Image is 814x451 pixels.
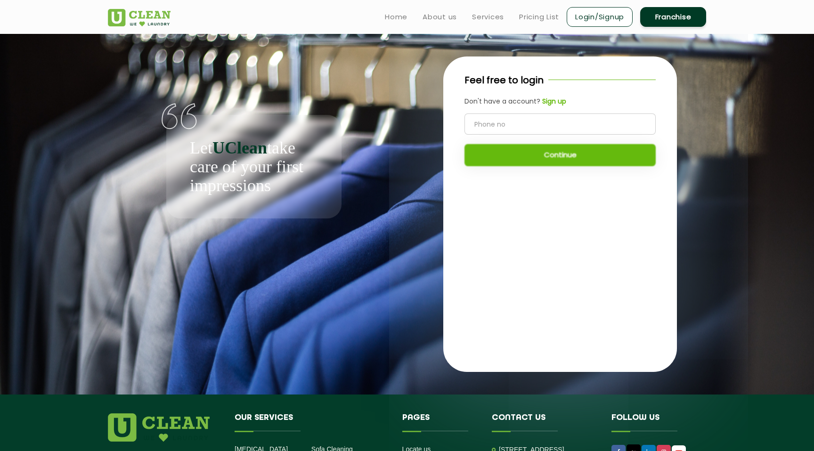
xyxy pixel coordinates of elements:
[190,138,318,195] p: Let take care of your first impressions
[542,97,566,106] b: Sign up
[540,97,566,106] a: Sign up
[212,138,267,157] b: UClean
[108,9,171,26] img: UClean Laundry and Dry Cleaning
[464,73,544,87] p: Feel free to login
[162,103,197,129] img: quote-img
[567,7,633,27] a: Login/Signup
[108,413,210,442] img: logo.png
[640,7,706,27] a: Franchise
[519,11,559,23] a: Pricing List
[464,113,656,135] input: Phone no
[385,11,407,23] a: Home
[235,413,388,431] h4: Our Services
[472,11,504,23] a: Services
[423,11,457,23] a: About us
[611,413,694,431] h4: Follow us
[402,413,478,431] h4: Pages
[492,413,597,431] h4: Contact us
[464,97,540,106] span: Don't have a account?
